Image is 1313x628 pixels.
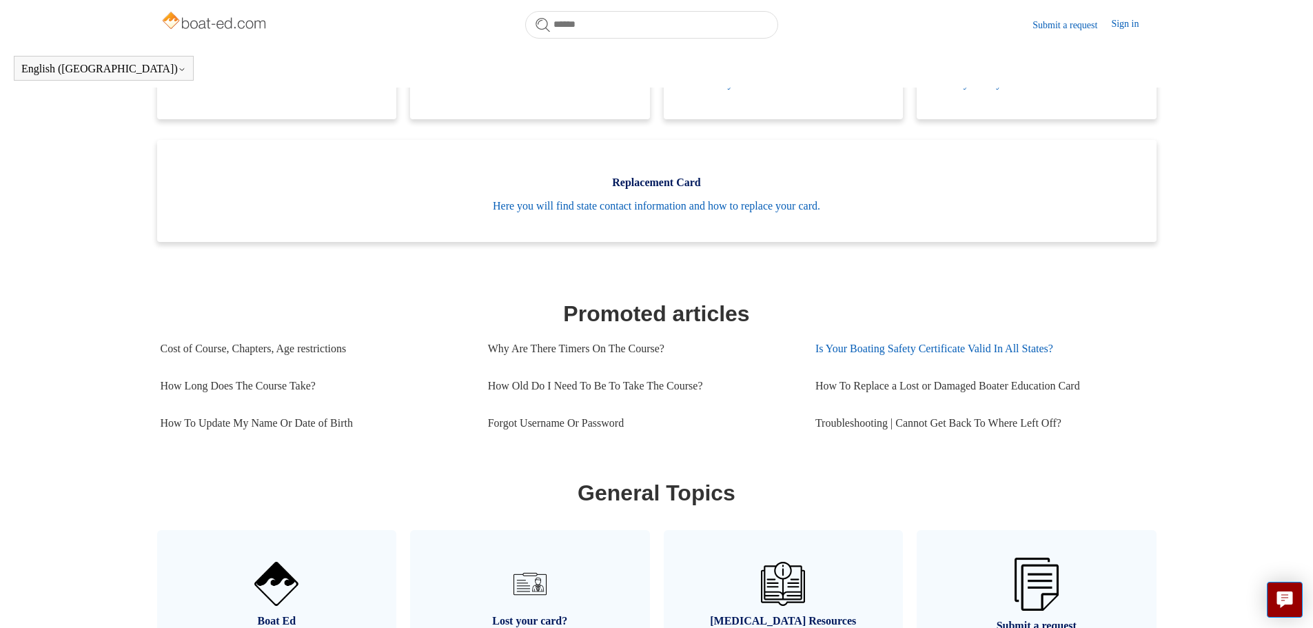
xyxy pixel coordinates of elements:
[178,198,1136,214] span: Here you will find state contact information and how to replace your card.
[815,367,1143,405] a: How To Replace a Lost or Damaged Boater Education Card
[525,11,778,39] input: Search
[1111,17,1152,33] a: Sign in
[157,140,1157,242] a: Replacement Card Here you will find state contact information and how to replace your card.
[1015,558,1059,611] img: 01HZPCYW3NK71669VZTW7XY4G9
[1032,18,1111,32] a: Submit a request
[488,405,795,442] a: Forgot Username Or Password
[1267,582,1303,618] button: Live chat
[161,405,467,442] a: How To Update My Name Or Date of Birth
[488,367,795,405] a: How Old Do I Need To Be To Take The Course?
[815,330,1143,367] a: Is Your Boating Safety Certificate Valid In All States?
[161,8,270,36] img: Boat-Ed Help Center home page
[161,476,1153,509] h1: General Topics
[488,330,795,367] a: Why Are There Timers On The Course?
[178,174,1136,191] span: Replacement Card
[254,562,298,606] img: 01HZPCYVNCVF44JPJQE4DN11EA
[21,63,186,75] button: English ([GEOGRAPHIC_DATA])
[161,330,467,367] a: Cost of Course, Chapters, Age restrictions
[815,405,1143,442] a: Troubleshooting | Cannot Get Back To Where Left Off?
[161,367,467,405] a: How Long Does The Course Take?
[761,562,805,606] img: 01HZPCYVZMCNPYXCC0DPA2R54M
[161,297,1153,330] h1: Promoted articles
[508,562,552,606] img: 01HZPCYVT14CG9T703FEE4SFXC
